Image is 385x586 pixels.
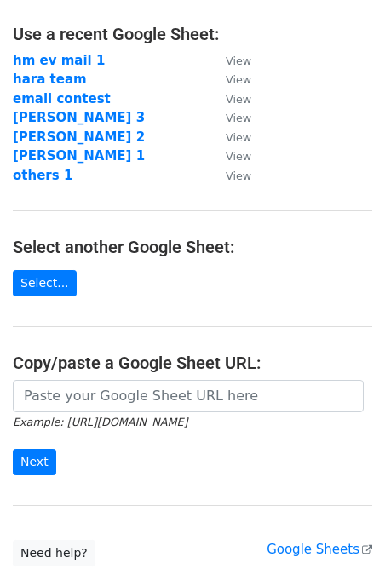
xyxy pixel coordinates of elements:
a: Google Sheets [267,542,372,557]
a: View [209,91,251,106]
a: View [209,110,251,125]
a: View [209,148,251,164]
h4: Use a recent Google Sheet: [13,24,372,44]
a: [PERSON_NAME] 1 [13,148,145,164]
small: View [226,55,251,67]
small: View [226,131,251,144]
input: Next [13,449,56,475]
h4: Select another Google Sheet: [13,237,372,257]
input: Paste your Google Sheet URL here [13,380,364,412]
h4: Copy/paste a Google Sheet URL: [13,353,372,373]
a: Select... [13,270,77,296]
a: View [209,168,251,183]
a: [PERSON_NAME] 3 [13,110,145,125]
a: View [209,129,251,145]
a: View [209,53,251,68]
a: others 1 [13,168,72,183]
a: hm ev mail 1 [13,53,105,68]
a: Need help? [13,540,95,566]
a: hara team [13,72,87,87]
small: View [226,112,251,124]
a: [PERSON_NAME] 2 [13,129,145,145]
a: email contest [13,91,111,106]
small: View [226,169,251,182]
small: View [226,93,251,106]
iframe: Chat Widget [300,504,385,586]
small: View [226,73,251,86]
small: View [226,150,251,163]
a: View [209,72,251,87]
small: Example: [URL][DOMAIN_NAME] [13,416,187,428]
